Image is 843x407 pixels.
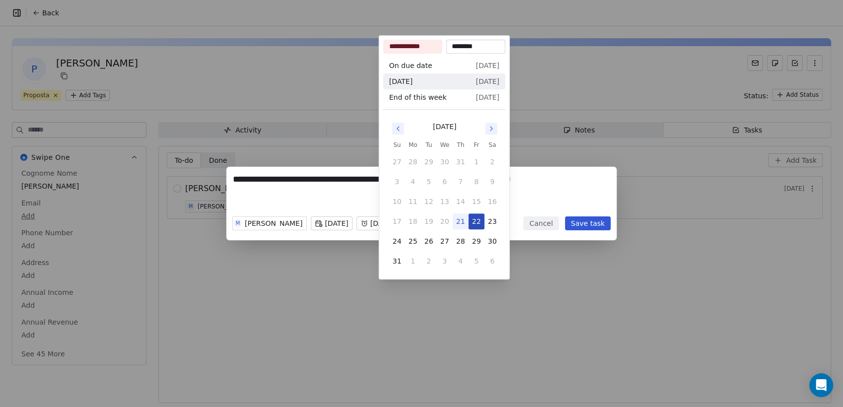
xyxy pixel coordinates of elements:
th: Saturday [485,140,500,150]
span: [DATE] [389,76,413,86]
button: 5 [469,253,485,269]
button: 27 [389,154,405,170]
button: 28 [405,154,421,170]
button: 25 [405,233,421,249]
button: 29 [469,233,485,249]
div: [DATE] [433,122,456,132]
button: 4 [453,253,469,269]
th: Tuesday [421,140,437,150]
button: 10 [389,194,405,209]
button: 26 [421,233,437,249]
button: 31 [453,154,469,170]
span: End of this week [389,92,447,102]
button: 11 [405,194,421,209]
button: Go to next month [485,122,498,136]
button: 2 [485,154,500,170]
button: 2 [421,253,437,269]
button: 20 [437,213,453,229]
span: [DATE] [476,92,499,102]
button: 4 [405,174,421,190]
button: 24 [389,233,405,249]
button: 18 [405,213,421,229]
button: 8 [469,174,485,190]
button: 3 [437,253,453,269]
button: 5 [421,174,437,190]
button: 1 [469,154,485,170]
button: 21 [453,213,469,229]
button: 3 [389,174,405,190]
th: Wednesday [437,140,453,150]
button: 13 [437,194,453,209]
button: 27 [437,233,453,249]
button: 6 [437,174,453,190]
button: 7 [453,174,469,190]
button: 15 [469,194,485,209]
th: Sunday [389,140,405,150]
button: 19 [421,213,437,229]
th: Thursday [453,140,469,150]
button: 1 [405,253,421,269]
th: Friday [469,140,485,150]
button: 31 [389,253,405,269]
button: 23 [485,213,500,229]
span: On due date [389,61,432,70]
button: 29 [421,154,437,170]
button: 12 [421,194,437,209]
button: 17 [389,213,405,229]
span: [DATE] [476,61,499,70]
button: 30 [485,233,500,249]
button: 28 [453,233,469,249]
button: 16 [485,194,500,209]
span: [DATE] [476,76,499,86]
button: 22 [469,213,485,229]
th: Monday [405,140,421,150]
button: 9 [485,174,500,190]
button: 6 [485,253,500,269]
button: 30 [437,154,453,170]
button: 14 [453,194,469,209]
button: Go to previous month [391,122,405,136]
